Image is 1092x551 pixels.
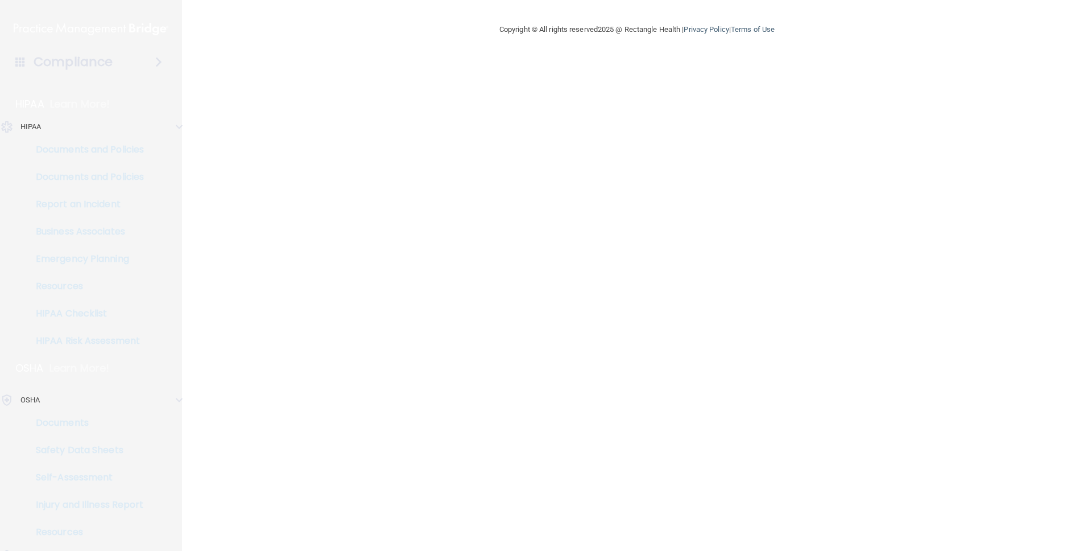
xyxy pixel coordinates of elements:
[7,335,163,347] p: HIPAA Risk Assessment
[7,199,163,210] p: Report an Incident
[7,527,163,538] p: Resources
[429,11,845,48] div: Copyright © All rights reserved 2025 @ Rectangle Health | |
[20,393,40,407] p: OSHA
[34,54,113,70] h4: Compliance
[20,120,42,134] p: HIPAA
[731,25,775,34] a: Terms of Use
[7,253,163,265] p: Emergency Planning
[7,499,163,511] p: Injury and Illness Report
[14,18,168,40] img: PMB logo
[7,417,163,429] p: Documents
[49,361,110,375] p: Learn More!
[684,25,729,34] a: Privacy Policy
[50,97,110,111] p: Learn More!
[15,361,44,375] p: OSHA
[15,97,44,111] p: HIPAA
[7,445,163,456] p: Safety Data Sheets
[7,144,163,155] p: Documents and Policies
[7,281,163,292] p: Resources
[7,472,163,483] p: Self-Assessment
[7,226,163,237] p: Business Associates
[7,171,163,183] p: Documents and Policies
[7,308,163,319] p: HIPAA Checklist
